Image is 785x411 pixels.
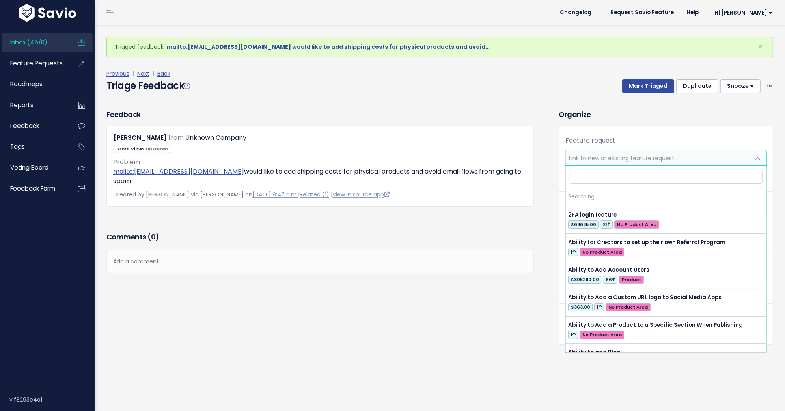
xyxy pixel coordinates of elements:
span: Ability to Add a Product to a Specific Section When Publishing [568,321,743,329]
span: No Product Area [614,220,659,229]
button: Close [750,37,771,56]
span: 2FA login feature [568,211,617,218]
span: Link to new or existing feature request... [569,154,678,162]
a: Help [680,7,705,19]
a: Tags [2,138,65,156]
a: Feedback form [2,180,65,198]
a: Reports [2,96,65,114]
a: Hi [PERSON_NAME] [705,7,779,19]
span: from [168,133,184,142]
a: Related (1) [300,191,329,198]
span: Ability to add Blog [568,348,621,356]
span: Feedback form [10,184,55,193]
span: Feature Requests [10,59,63,67]
a: Roadmaps [2,75,65,93]
img: logo-white.9d6f32f41409.svg [17,4,78,22]
label: Feature request [565,136,615,145]
span: | [151,70,156,78]
span: Ability to Add a Custom URL logo to Social Media Apps [568,294,722,301]
h3: Comments ( ) [106,231,534,243]
a: Feature Requests [2,54,65,72]
span: $363.00 [568,303,593,311]
span: Reports [10,101,34,109]
span: Changelog [560,10,591,15]
span: 21 [600,220,613,229]
a: Next [137,70,149,78]
a: Request Savio Feature [604,7,680,19]
span: × [757,40,763,53]
button: Snooze [720,79,761,93]
span: Inbox (45/0) [10,38,47,46]
h3: Feedback [106,109,141,120]
span: Roadmaps [10,80,43,88]
span: Product [619,276,643,284]
a: Back [157,70,170,78]
span: Voting Board [10,163,48,172]
a: mailto:[EMAIL_ADDRESS][DOMAIN_NAME] would like to add shipping costs for physical products and av... [166,43,490,51]
div: v.f8293e4a1 [9,389,95,410]
button: Duplicate [676,79,718,93]
span: Created by [PERSON_NAME] via [PERSON_NAME] on | | [113,191,390,198]
span: No Product Area [606,303,650,311]
div: Unknown Company [185,132,246,144]
span: Problem [113,157,140,167]
span: $305290.00 [568,276,601,284]
span: 1 [568,248,578,256]
span: Unknown [146,146,168,152]
a: Inbox (45/0) [2,33,65,52]
span: Hi [PERSON_NAME] [714,10,772,16]
span: Store Views: [114,145,170,153]
span: Ability to Add Account Users [568,266,649,274]
p: would like to add shipping costs for physical products and avoid email flows from going to spam [113,167,527,186]
span: 1 [594,303,604,311]
div: Add a comment... [106,250,534,273]
span: | [131,70,136,78]
span: No Product Area [580,248,624,256]
a: Feedback [2,117,65,135]
span: Ability for Creators to set up their own Referral Program [568,239,725,246]
span: 0 [151,232,156,242]
a: [DATE] 8:47 a.m. [252,191,298,198]
a: Previous [106,70,129,78]
span: 1 [568,331,578,339]
a: View in source app [332,191,390,198]
span: No Product Area [580,331,624,339]
h3: Organize [559,109,773,120]
a: mailto:[EMAIL_ADDRESS][DOMAIN_NAME] [113,167,244,176]
h4: Triage Feedback [106,79,190,93]
div: Triaged feedback ' ' [106,37,773,57]
a: [PERSON_NAME] [114,133,167,142]
span: Feedback [10,122,39,130]
button: Mark Triaged [622,79,674,93]
span: Searching… [568,193,598,200]
a: Voting Board [2,159,65,177]
span: Tags [10,143,25,151]
span: $63685.00 [568,220,599,229]
span: 66 [603,276,617,284]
